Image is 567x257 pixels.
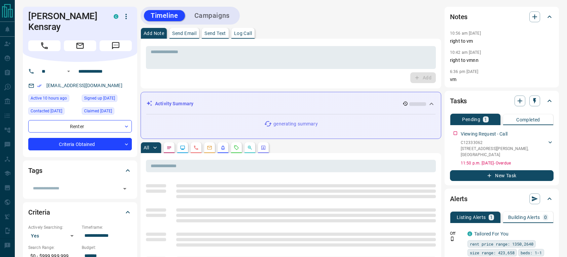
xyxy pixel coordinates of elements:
[82,95,132,104] div: Sun Jul 05 2020
[234,31,252,36] p: Log Call
[450,50,481,55] p: 10:42 am [DATE]
[120,184,129,193] button: Open
[474,231,508,236] a: Tailored For You
[467,231,472,236] div: condos.ca
[46,83,122,88] a: [EMAIL_ADDRESS][DOMAIN_NAME]
[450,191,554,207] div: Alerts
[155,100,193,107] p: Activity Summary
[28,245,78,251] p: Search Range:
[234,145,239,150] svg: Requests
[166,145,172,150] svg: Notes
[28,95,78,104] div: Mon Oct 13 2025
[84,108,112,114] span: Claimed [DATE]
[450,57,554,64] p: right to vmnn
[516,117,540,122] p: Completed
[461,140,547,146] p: C12333062
[28,138,132,150] div: Criteria Obtained
[144,10,185,21] button: Timeline
[82,245,132,251] p: Budget:
[450,38,554,45] p: right to vm
[193,145,199,150] svg: Calls
[450,11,467,22] h2: Notes
[450,76,554,83] p: vm
[450,9,554,25] div: Notes
[521,249,542,256] span: beds: 1-1
[100,40,132,51] span: Message
[544,215,547,220] p: 0
[261,145,266,150] svg: Agent Actions
[450,170,554,181] button: New Task
[28,162,132,179] div: Tags
[188,10,236,21] button: Campaigns
[450,96,467,106] h2: Tasks
[450,230,463,236] p: Off
[146,98,436,110] div: Activity Summary
[180,145,185,150] svg: Lead Browsing Activity
[172,31,196,36] p: Send Email
[450,193,467,204] h2: Alerts
[114,14,118,19] div: condos.ca
[457,215,486,220] p: Listing Alerts
[508,215,540,220] p: Building Alerts
[31,95,67,102] span: Active 10 hours ago
[450,93,554,109] div: Tasks
[450,236,455,241] svg: Push Notification Only
[28,165,42,176] h2: Tags
[28,120,132,133] div: Renter
[28,207,50,218] h2: Criteria
[28,107,78,117] div: Thu Sep 18 2025
[461,160,554,166] p: 11:50 p.m. [DATE] - Overdue
[28,204,132,220] div: Criteria
[65,67,73,75] button: Open
[204,31,226,36] p: Send Text
[144,145,149,150] p: All
[470,249,515,256] span: size range: 423,658
[28,40,61,51] span: Call
[28,11,104,32] h1: [PERSON_NAME] Kensray
[461,146,547,158] p: [STREET_ADDRESS][PERSON_NAME] , [GEOGRAPHIC_DATA]
[273,120,317,127] p: generating summary
[37,83,42,88] svg: Email Verified
[144,31,164,36] p: Add Note
[220,145,226,150] svg: Listing Alerts
[31,108,62,114] span: Contacted [DATE]
[207,145,212,150] svg: Emails
[28,230,78,241] div: Yes
[28,224,78,230] p: Actively Searching:
[450,69,479,74] p: 6:36 pm [DATE]
[461,138,554,159] div: C12333062[STREET_ADDRESS][PERSON_NAME],[GEOGRAPHIC_DATA]
[247,145,253,150] svg: Opportunities
[82,107,132,117] div: Mon Dec 04 2023
[82,224,132,230] p: Timeframe:
[484,117,487,122] p: 1
[450,31,481,36] p: 10:56 am [DATE]
[462,117,480,122] p: Pending
[64,40,96,51] span: Email
[490,215,493,220] p: 1
[84,95,115,102] span: Signed up [DATE]
[470,241,533,247] span: rent price range: 1350,2640
[461,131,507,138] p: Viewing Request - Call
